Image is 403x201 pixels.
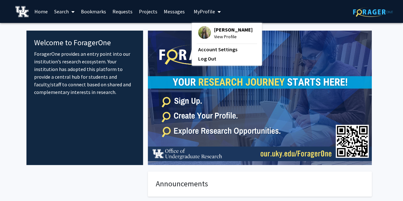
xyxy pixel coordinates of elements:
[148,31,372,165] img: Cover Image
[198,55,255,62] a: Log Out
[198,26,211,39] img: Profile Picture
[51,0,78,23] a: Search
[34,50,136,96] p: ForagerOne provides an entry point into our institution’s research ecosystem. Your institution ha...
[31,0,51,23] a: Home
[198,26,253,40] div: Profile Picture[PERSON_NAME]View Profile
[109,0,136,23] a: Requests
[214,33,253,40] span: View Profile
[15,6,29,17] img: University of Kentucky Logo
[156,179,364,189] h4: Announcements
[136,0,161,23] a: Projects
[5,172,27,196] iframe: Chat
[198,46,255,53] a: Account Settings
[161,0,188,23] a: Messages
[194,8,215,15] span: My Profile
[353,7,393,17] img: ForagerOne Logo
[34,38,136,47] h4: Welcome to ForagerOne
[78,0,109,23] a: Bookmarks
[214,26,253,33] span: [PERSON_NAME]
